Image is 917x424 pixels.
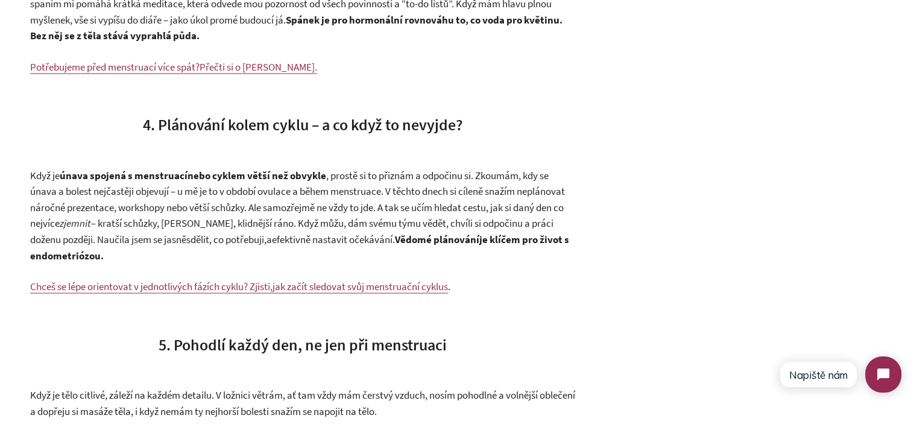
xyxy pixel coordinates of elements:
[97,233,186,246] span: Naučila jsem se jasně
[30,280,448,294] a: Chceš se lépe orientovat v jednotlivých fázích cyklu? Zjisti,jak začít sledovat svůj menstruační ...
[30,169,565,230] span: , prostě si to přiznám a odpočinu si. Zkoumám, kdy se únava a bolest nejčastěji objevují – u mě j...
[30,60,317,74] a: Potřebujeme před menstruací více spát?Přečti si o [PERSON_NAME].
[187,169,326,182] strong: nebo cyklem větší než obvykle
[395,233,479,246] strong: Vědomé plánování
[30,280,273,293] span: Chceš se lépe orientovat v jednotlivých fázích cyklu? Zjisti,
[272,233,395,246] span: efektivně nastavit očekávání.
[143,115,463,134] span: 4. Plánování kolem cyklu – a co když to nevyjde?
[448,280,450,293] span: .
[200,60,317,74] span: Přečti si o [PERSON_NAME].
[769,346,912,403] iframe: Tidio Chat
[30,13,562,43] strong: Spánek je pro hormonální rovnováhu to, co voda pro květinu. Bez něj se z těla stává vyprahlá půda.
[60,217,91,230] em: zjemnit
[30,60,200,74] span: Potřebujeme před menstruací více spát?
[60,169,187,182] strong: únava spojená s menstruací
[273,280,448,293] span: jak začít sledovat svůj menstruační cyklus
[30,388,575,418] span: Když je tělo citlivé, záleží na každém detailu. V ložnici větrám, ať tam vždy mám čerstvý vzduch,...
[30,217,553,246] span: – kratší schůzky, [PERSON_NAME], klidnější ráno. Když můžu, dám svému týmu vědět, chvíli si odpoč...
[186,233,266,246] span: sdělit, co potřebuji,
[159,335,447,355] span: 5. Pohodlí každý den, ne jen při menstruaci
[30,169,60,182] span: Když je
[224,13,286,27] span: mé budoucí já.
[266,233,272,246] span: a
[30,233,569,262] strong: je klíčem pro život s endometriózou.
